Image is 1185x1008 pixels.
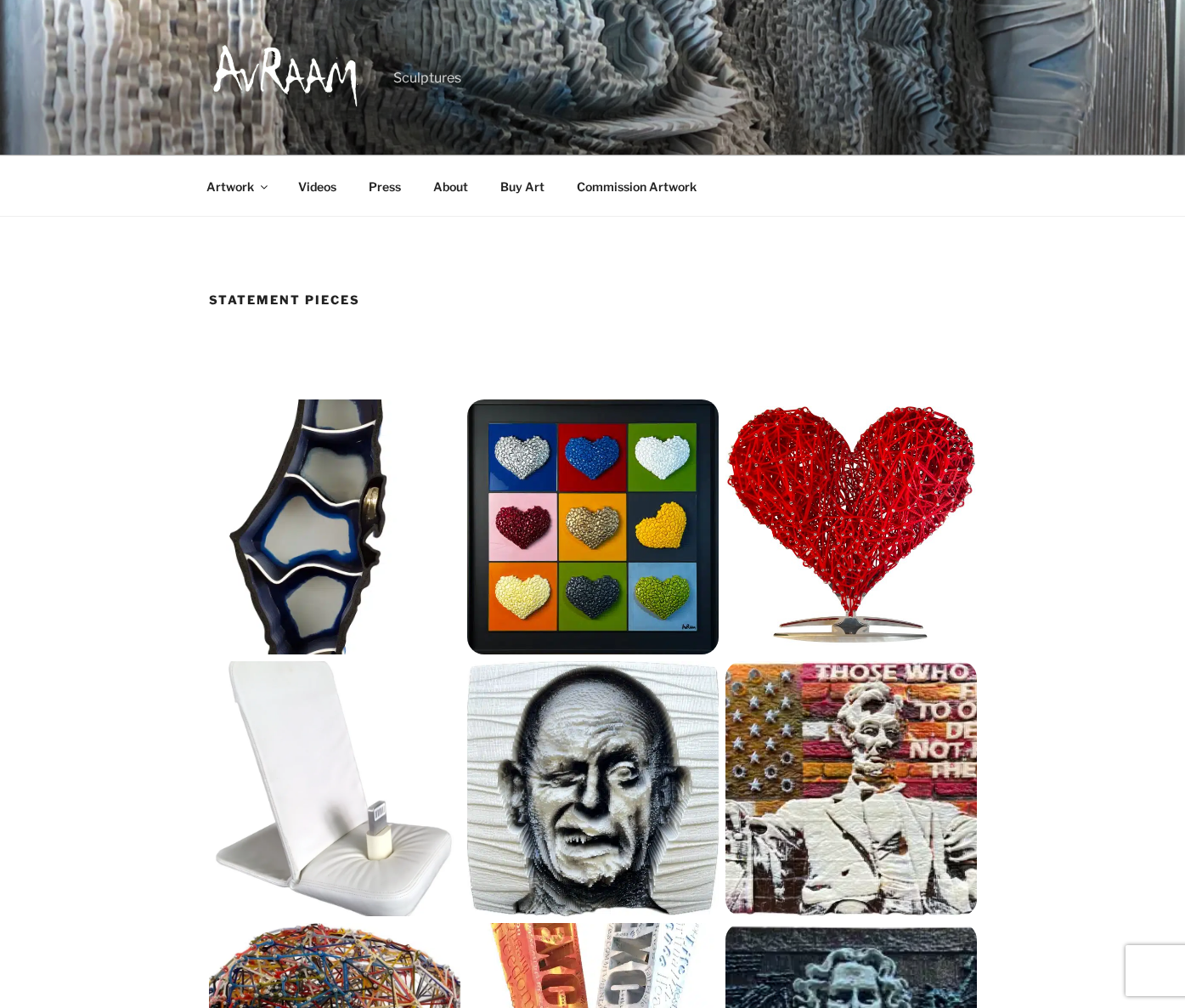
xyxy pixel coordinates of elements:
[192,166,994,207] nav: Top Menu
[419,166,483,207] a: About
[486,166,560,207] a: Buy Art
[284,166,352,207] a: Videos
[354,166,416,207] a: Press
[209,292,977,309] h1: Statement Pieces
[192,166,281,207] a: Artwork
[562,166,712,207] a: Commission Artwork
[393,68,461,88] p: Sculptures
